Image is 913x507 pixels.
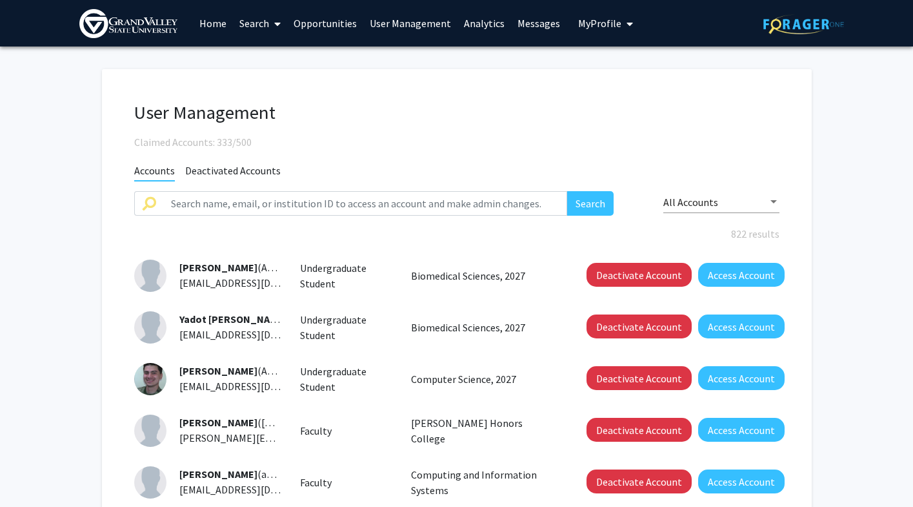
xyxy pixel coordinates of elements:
span: (ABREHAY) [179,313,336,326]
div: Undergraduate Student [290,312,401,343]
img: Profile Picture [134,311,166,344]
a: Messages [511,1,567,46]
div: Faculty [290,475,401,490]
span: [PERSON_NAME] [179,416,257,429]
img: Profile Picture [134,466,166,499]
span: [EMAIL_ADDRESS][DOMAIN_NAME] [179,276,337,289]
div: Undergraduate Student [290,364,401,395]
span: [PERSON_NAME] [179,261,257,274]
a: Analytics [457,1,511,46]
span: [PERSON_NAME][EMAIL_ADDRESS][DOMAIN_NAME] [179,431,414,444]
button: Deactivate Account [587,315,692,338]
button: Access Account [698,470,785,493]
span: ([PERSON_NAME]) [179,416,341,429]
span: [EMAIL_ADDRESS][DOMAIN_NAME] [179,380,337,393]
span: (ABOOALSN) [179,261,314,274]
button: Access Account [698,263,785,287]
p: Biomedical Sciences, 2027 [411,268,558,284]
a: Search [233,1,287,46]
span: Accounts [134,164,175,181]
span: [EMAIL_ADDRESS][DOMAIN_NAME] [179,483,337,496]
button: Deactivate Account [587,418,692,442]
span: [PERSON_NAME] [179,468,257,481]
div: Claimed Accounts: 333/500 [134,134,779,150]
button: Deactivate Account [587,366,692,390]
div: Faculty [290,423,401,439]
span: [PERSON_NAME] [179,364,257,377]
button: Deactivate Account [587,263,692,287]
img: Profile Picture [134,415,166,447]
a: Home [193,1,233,46]
p: Computer Science, 2027 [411,371,558,387]
p: Biomedical Sciences, 2027 [411,320,558,335]
button: Access Account [698,366,785,390]
button: Deactivate Account [587,470,692,493]
div: 822 results [125,226,789,242]
iframe: Chat [10,449,55,497]
img: Grand Valley State University Logo [79,9,177,38]
img: Profile Picture [134,260,166,292]
span: Yadot [PERSON_NAME] [179,313,286,326]
button: Search [567,191,614,216]
span: Deactivated Accounts [185,164,281,180]
span: [EMAIL_ADDRESS][DOMAIN_NAME] [179,328,337,341]
input: Search name, email, or institution ID to access an account and make admin changes. [163,191,568,216]
img: ForagerOne Logo [763,14,844,34]
button: Access Account [698,418,785,442]
span: (ADAMSAC) [179,364,307,377]
a: Opportunities [287,1,363,46]
p: [PERSON_NAME] Honors College [411,415,558,446]
a: User Management [363,1,457,46]
p: Computing and Information Systems [411,467,558,498]
span: My Profile [578,17,621,30]
span: All Accounts [663,196,718,209]
img: Profile Picture [134,363,166,395]
div: Undergraduate Student [290,260,401,291]
button: Access Account [698,315,785,338]
h1: User Management [134,101,779,124]
span: (adamsr) [179,468,297,481]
